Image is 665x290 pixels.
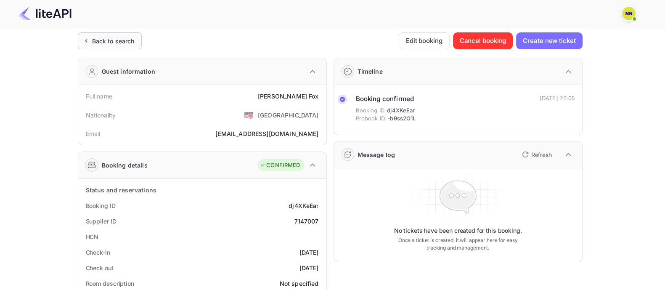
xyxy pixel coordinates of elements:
[358,150,395,159] div: Message log
[102,161,148,170] div: Booking details
[86,248,110,257] div: Check-in
[622,7,636,20] img: N/A N/A
[86,201,116,210] div: Booking ID
[387,106,415,115] span: dj4XKeEar
[356,94,416,104] div: Booking confirmed
[453,32,513,49] button: Cancel booking
[86,111,116,120] div: Nationality
[289,201,318,210] div: dj4XKeEar
[394,226,522,235] p: No tickets have been created for this booking.
[294,217,318,226] div: 7147007
[92,37,135,45] div: Back to search
[517,148,555,161] button: Refresh
[86,129,101,138] div: Email
[299,248,319,257] div: [DATE]
[356,114,387,123] span: Prebook ID:
[392,237,525,252] p: Once a ticket is created, it will appear here for easy tracking and management.
[86,186,156,194] div: Status and reservations
[260,161,300,170] div: CONFIRMED
[516,32,582,49] button: Create new ticket
[531,150,552,159] p: Refresh
[258,111,319,120] div: [GEOGRAPHIC_DATA]
[215,129,318,138] div: [EMAIL_ADDRESS][DOMAIN_NAME]
[387,114,416,123] span: -b9ss2O1L
[358,67,383,76] div: Timeline
[280,279,319,288] div: Not specified
[86,232,99,241] div: HCN
[19,7,72,20] img: LiteAPI Logo
[86,279,134,288] div: Room description
[540,94,575,103] div: [DATE] 22:05
[244,107,254,122] span: United States
[399,32,450,49] button: Edit booking
[356,106,387,115] span: Booking ID:
[299,263,319,272] div: [DATE]
[102,67,156,76] div: Guest information
[258,92,319,101] div: [PERSON_NAME] Fox
[86,217,117,226] div: Supplier ID
[86,263,114,272] div: Check out
[86,92,112,101] div: Full name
